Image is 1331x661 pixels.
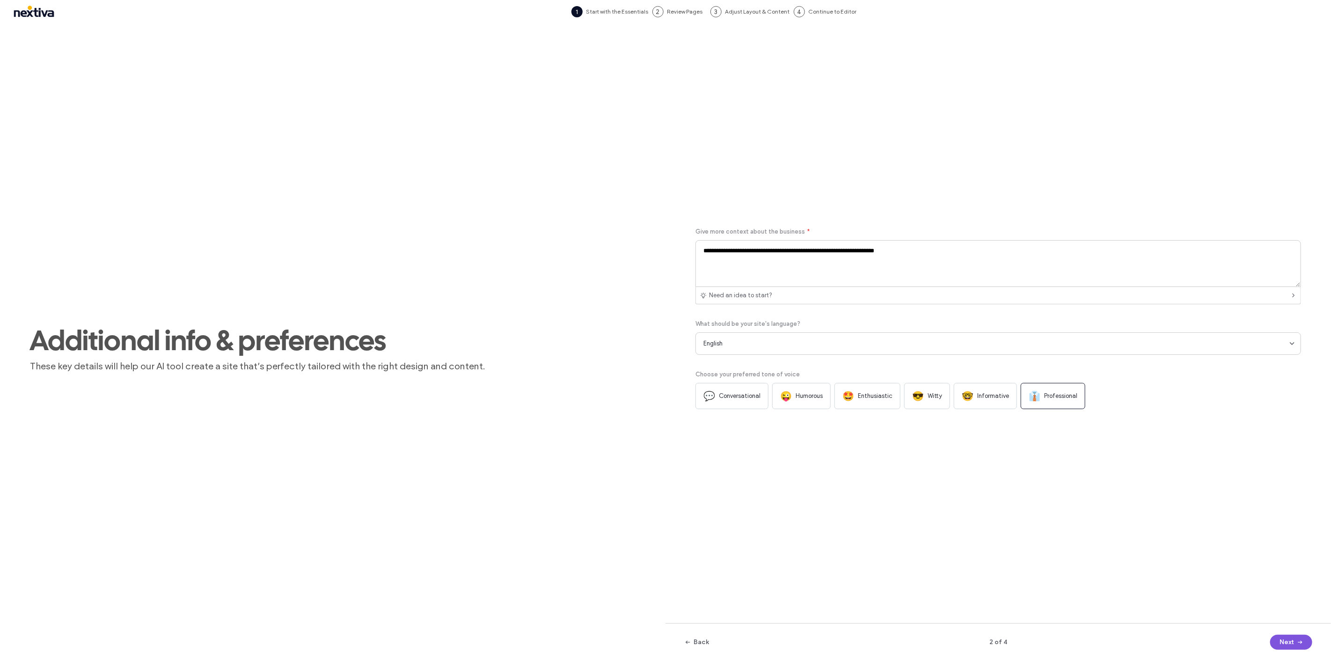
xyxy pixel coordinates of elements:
[709,291,772,300] span: Need an idea to start?
[695,227,805,236] span: Give more context about the business
[796,391,823,401] span: Humorous
[703,339,723,348] span: English
[652,6,664,17] div: 2
[962,390,973,402] span: 🤓
[725,7,790,16] span: Adjust Layout & Content
[904,638,1093,647] span: 2 of 4
[1270,635,1312,650] button: Next
[30,324,636,356] span: Additional info & preferences
[858,391,892,401] span: Enthusiastic
[780,390,792,402] span: 😜
[977,391,1009,401] span: Informative
[1029,390,1040,402] span: 👔
[21,7,40,15] span: Help
[809,7,857,16] span: Continue to Editor
[794,6,805,17] div: 4
[667,7,707,16] span: Review Pages
[1044,391,1077,401] span: Professional
[684,635,709,650] button: Back
[842,390,854,402] span: 🤩
[912,390,924,402] span: 😎
[586,7,649,16] span: Start with the Essentials
[30,360,636,372] span: These key details will help our AI tool create a site that’s perfectly tailored with the right de...
[695,319,800,329] span: What should be your site's language?
[928,391,942,401] span: Witty
[695,370,800,379] span: Choose your preferred tone of voice
[703,390,715,402] span: 💬
[710,6,722,17] div: 3
[719,391,761,401] span: Conversational
[571,6,583,17] div: 1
